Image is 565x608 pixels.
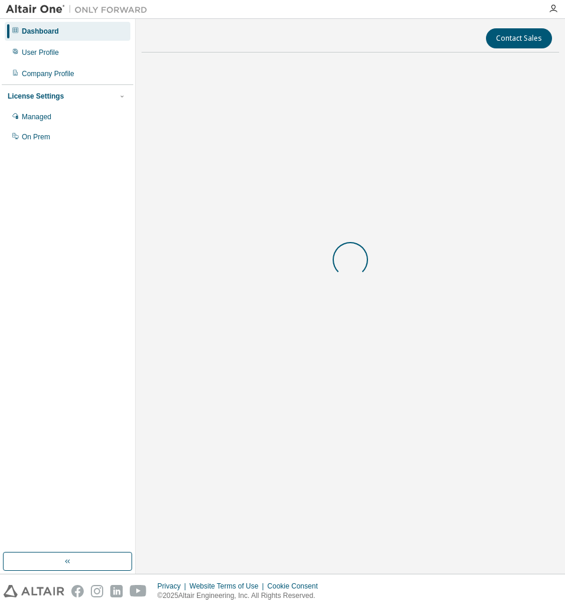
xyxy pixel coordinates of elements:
[157,591,325,601] p: © 2025 Altair Engineering, Inc. All Rights Reserved.
[267,581,324,591] div: Cookie Consent
[6,4,153,15] img: Altair One
[8,91,64,101] div: License Settings
[22,48,59,57] div: User Profile
[110,585,123,597] img: linkedin.svg
[157,581,189,591] div: Privacy
[130,585,147,597] img: youtube.svg
[71,585,84,597] img: facebook.svg
[22,69,74,79] div: Company Profile
[22,112,51,122] div: Managed
[486,28,552,48] button: Contact Sales
[189,581,267,591] div: Website Terms of Use
[22,27,59,36] div: Dashboard
[4,585,64,597] img: altair_logo.svg
[22,132,50,142] div: On Prem
[91,585,103,597] img: instagram.svg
